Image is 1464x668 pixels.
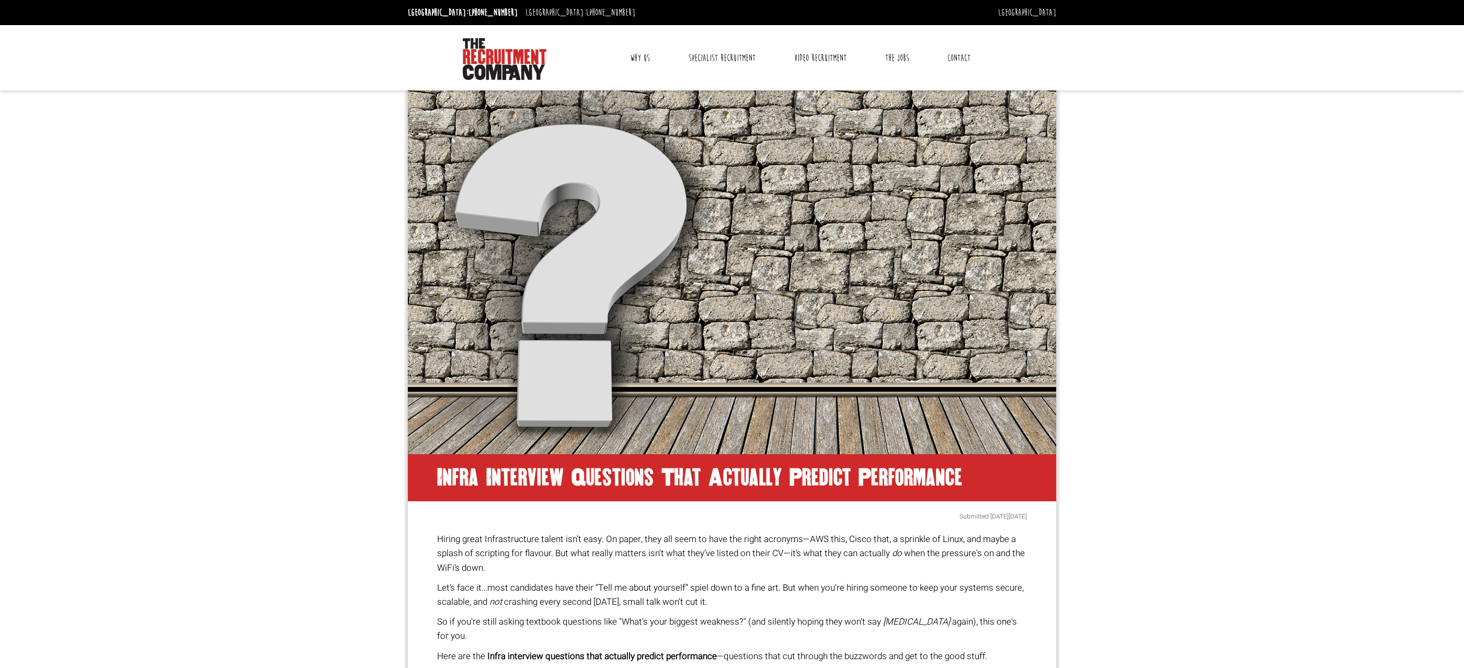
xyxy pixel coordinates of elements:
[408,454,1056,501] h1: Infra Interview Questions That Actually Predict Performance
[998,7,1056,18] a: [GEOGRAPHIC_DATA]
[877,45,917,71] a: The Jobs
[489,595,502,608] em: not
[437,532,1027,575] p: Hiring great Infrastructure talent isn’t easy. On paper, they all seem to have the right acronyms...
[586,7,635,18] a: [PHONE_NUMBER]
[468,7,518,18] a: [PHONE_NUMBER]
[405,4,520,21] li: [GEOGRAPHIC_DATA]:
[681,45,763,71] a: Specialist Recruitment
[940,45,978,71] a: Contact
[463,38,546,80] img: The Recruitment Company
[437,512,1027,522] p: Submitted [DATE][DATE]
[523,4,638,21] li: [GEOGRAPHIC_DATA]:
[892,547,902,560] em: do
[786,45,854,71] a: Video Recruitment
[437,581,1027,609] p: Let’s face it…most candidates have their “Tell me about yourself” spiel down to a fine art. But w...
[622,45,658,71] a: Why Us
[437,615,1027,643] p: So if you're still asking textbook questions like "What's your biggest weakness?" (and silently h...
[437,649,1027,663] p: Here are the —questions that cut through the buzzwords and get to the good stuff.
[883,615,950,628] em: [MEDICAL_DATA]
[487,650,717,663] strong: Infra interview questions that actually predict performance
